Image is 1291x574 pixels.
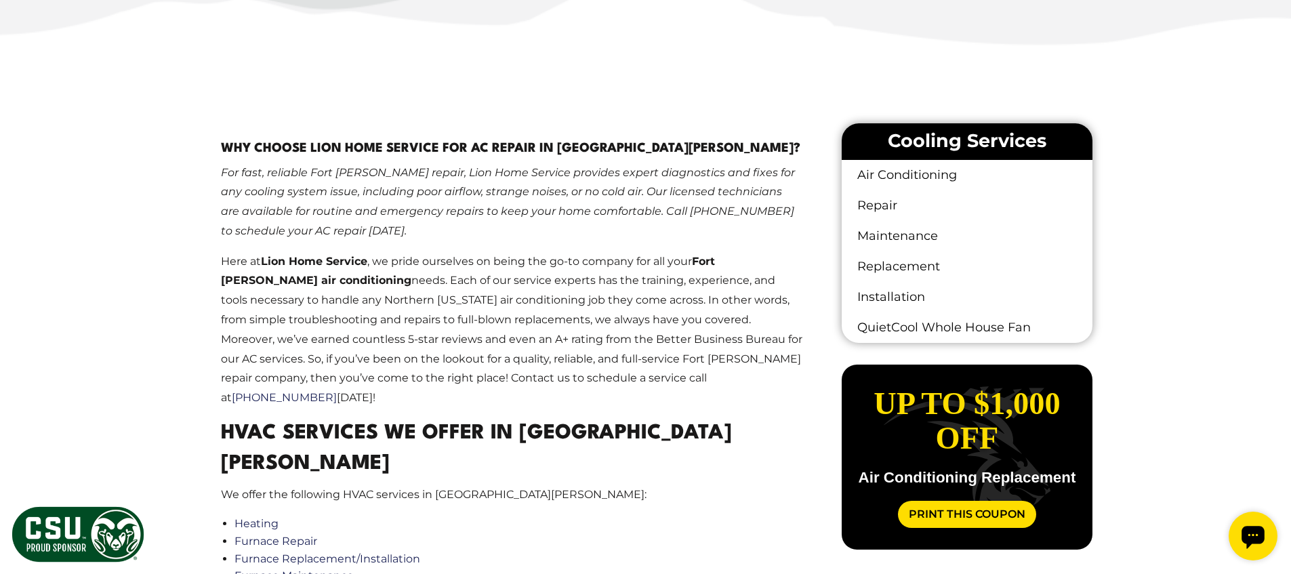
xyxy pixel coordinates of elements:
[898,501,1036,528] a: Print This Coupon
[853,470,1081,485] p: Air Conditioning Replacement
[232,391,337,404] a: [PHONE_NUMBER]
[234,517,279,530] a: Heating
[5,5,54,54] div: Open chat widget
[842,251,1092,282] a: Replacement
[842,282,1092,312] a: Installation
[261,255,367,268] strong: Lion Home Service
[221,252,803,408] p: Here at , we pride ourselves on being the go-to company for all your needs. Each of our service e...
[10,505,146,564] img: CSU Sponsor Badge
[842,160,1092,190] a: Air Conditioning
[221,255,715,287] strong: Fort [PERSON_NAME] air conditioning
[842,221,1092,251] a: Maintenance
[874,386,1060,455] span: Up to $1,000 off
[234,535,317,548] a: Furnace Repair
[221,485,803,505] p: We offer the following HVAC services in [GEOGRAPHIC_DATA][PERSON_NAME]:
[234,552,420,565] a: Furnace Replacement/Installation
[842,123,1092,160] li: Cooling Services
[221,166,795,237] em: For fast, reliable Fort [PERSON_NAME] repair, Lion Home Service provides expert diagnostics and f...
[842,190,1092,221] a: Repair
[842,312,1092,343] a: QuietCool Whole House Fan
[221,419,803,480] h2: HVAC Services We Offer in [GEOGRAPHIC_DATA][PERSON_NAME]
[221,139,803,158] h3: Why Choose Lion Home Service For AC Repair In [GEOGRAPHIC_DATA][PERSON_NAME]?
